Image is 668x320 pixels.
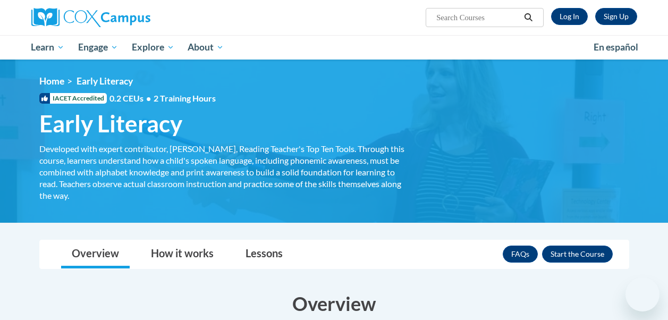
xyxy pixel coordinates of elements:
[71,35,125,60] a: Engage
[78,41,118,54] span: Engage
[594,41,638,53] span: En español
[625,277,659,311] iframe: Button to launch messaging window
[181,35,231,60] a: About
[503,246,538,263] a: FAQs
[587,36,645,58] a: En español
[39,110,182,138] span: Early Literacy
[140,240,224,268] a: How it works
[23,35,645,60] div: Main menu
[435,11,520,24] input: Search Courses
[595,8,637,25] a: Register
[39,143,406,201] div: Developed with expert contributor, [PERSON_NAME], Reading Teacher's Top Ten Tools. Through this c...
[39,93,107,104] span: IACET Accredited
[551,8,588,25] a: Log In
[61,240,130,268] a: Overview
[39,290,629,317] h3: Overview
[31,8,223,27] a: Cox Campus
[24,35,72,60] a: Learn
[146,93,151,103] span: •
[109,92,216,104] span: 0.2 CEUs
[39,75,64,87] a: Home
[77,75,133,87] span: Early Literacy
[154,93,216,103] span: 2 Training Hours
[31,8,150,27] img: Cox Campus
[31,41,64,54] span: Learn
[188,41,224,54] span: About
[132,41,174,54] span: Explore
[542,246,613,263] button: Enroll
[235,240,293,268] a: Lessons
[520,11,536,24] button: Search
[125,35,181,60] a: Explore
